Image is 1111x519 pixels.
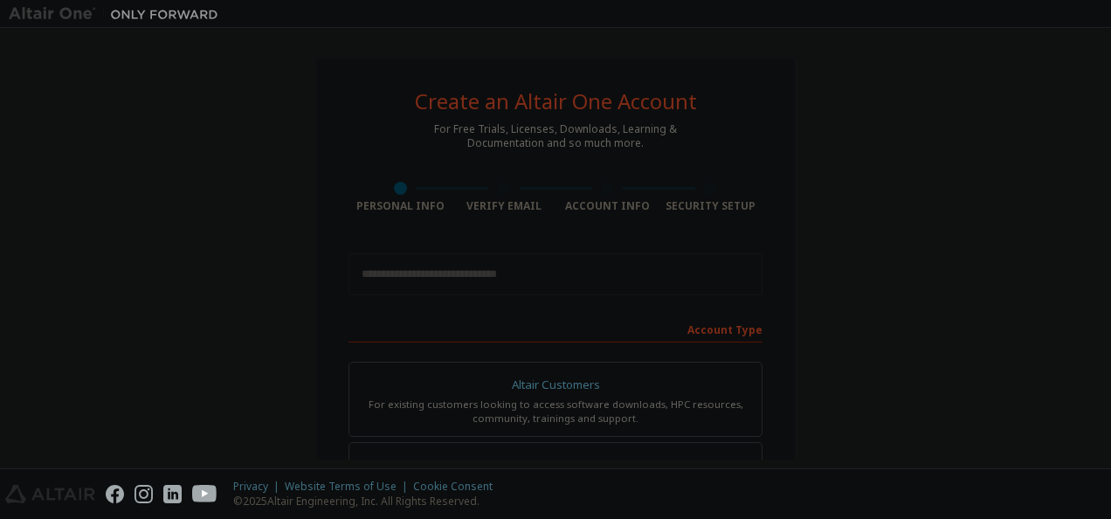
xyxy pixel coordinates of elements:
[348,315,763,343] div: Account Type
[192,485,217,503] img: youtube.svg
[233,480,285,494] div: Privacy
[348,199,452,213] div: Personal Info
[415,91,697,112] div: Create an Altair One Account
[413,480,503,494] div: Cookie Consent
[106,485,124,503] img: facebook.svg
[434,122,677,150] div: For Free Trials, Licenses, Downloads, Learning & Documentation and so much more.
[360,398,751,426] div: For existing customers looking to access software downloads, HPC resources, community, trainings ...
[659,199,763,213] div: Security Setup
[360,453,751,478] div: Students
[555,199,659,213] div: Account Info
[163,485,182,503] img: linkedin.svg
[285,480,413,494] div: Website Terms of Use
[233,494,503,509] p: © 2025 Altair Engineering, Inc. All Rights Reserved.
[5,485,95,503] img: altair_logo.svg
[360,373,751,398] div: Altair Customers
[135,485,153,503] img: instagram.svg
[9,5,227,23] img: Altair One
[452,199,556,213] div: Verify Email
